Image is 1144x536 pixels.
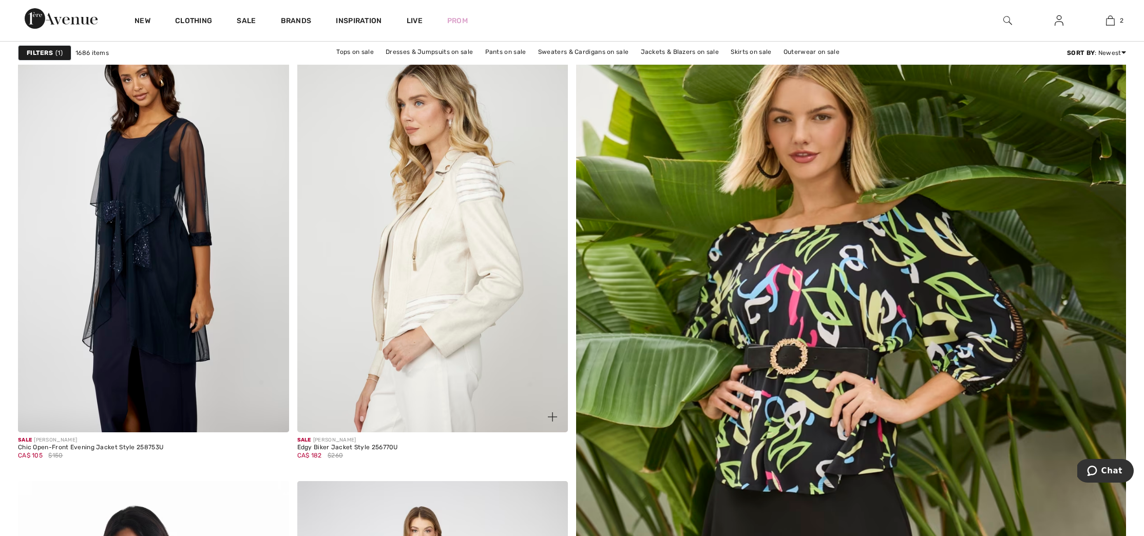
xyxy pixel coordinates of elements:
[380,45,478,59] a: Dresses & Jumpsuits on sale
[1067,49,1095,56] strong: Sort By
[336,16,382,27] span: Inspiration
[533,45,634,59] a: Sweaters & Cardigans on sale
[297,26,568,432] a: Edgy Biker Jacket Style 256770U. Off White
[18,437,32,443] span: Sale
[1003,14,1012,27] img: search the website
[297,436,398,444] div: [PERSON_NAME]
[297,437,311,443] span: Sale
[407,15,423,26] a: Live
[135,16,150,27] a: New
[18,444,163,451] div: Chic Open-Front Evening Jacket Style 258753U
[548,412,557,422] img: plus_v2.svg
[1085,14,1135,27] a: 2
[297,452,322,459] span: CA$ 182
[18,26,289,432] img: Chic Open-Front Evening Jacket Style 258753U. Navy
[18,452,43,459] span: CA$ 105
[281,16,312,27] a: Brands
[328,451,343,460] span: $260
[18,436,163,444] div: [PERSON_NAME]
[27,48,53,58] strong: Filters
[1077,459,1134,485] iframe: Opens a widget where you can chat to one of our agents
[636,45,724,59] a: Jackets & Blazers on sale
[1120,16,1123,25] span: 2
[331,45,379,59] a: Tops on sale
[55,48,63,58] span: 1
[237,16,256,27] a: Sale
[1106,14,1115,27] img: My Bag
[75,48,109,58] span: 1686 items
[1055,14,1063,27] img: My Info
[175,16,212,27] a: Clothing
[778,45,845,59] a: Outerwear on sale
[726,45,776,59] a: Skirts on sale
[48,451,63,460] span: $150
[1046,14,1072,27] a: Sign In
[1067,48,1126,58] div: : Newest
[25,8,98,29] img: 1ère Avenue
[447,15,468,26] a: Prom
[297,444,398,451] div: Edgy Biker Jacket Style 256770U
[480,45,531,59] a: Pants on sale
